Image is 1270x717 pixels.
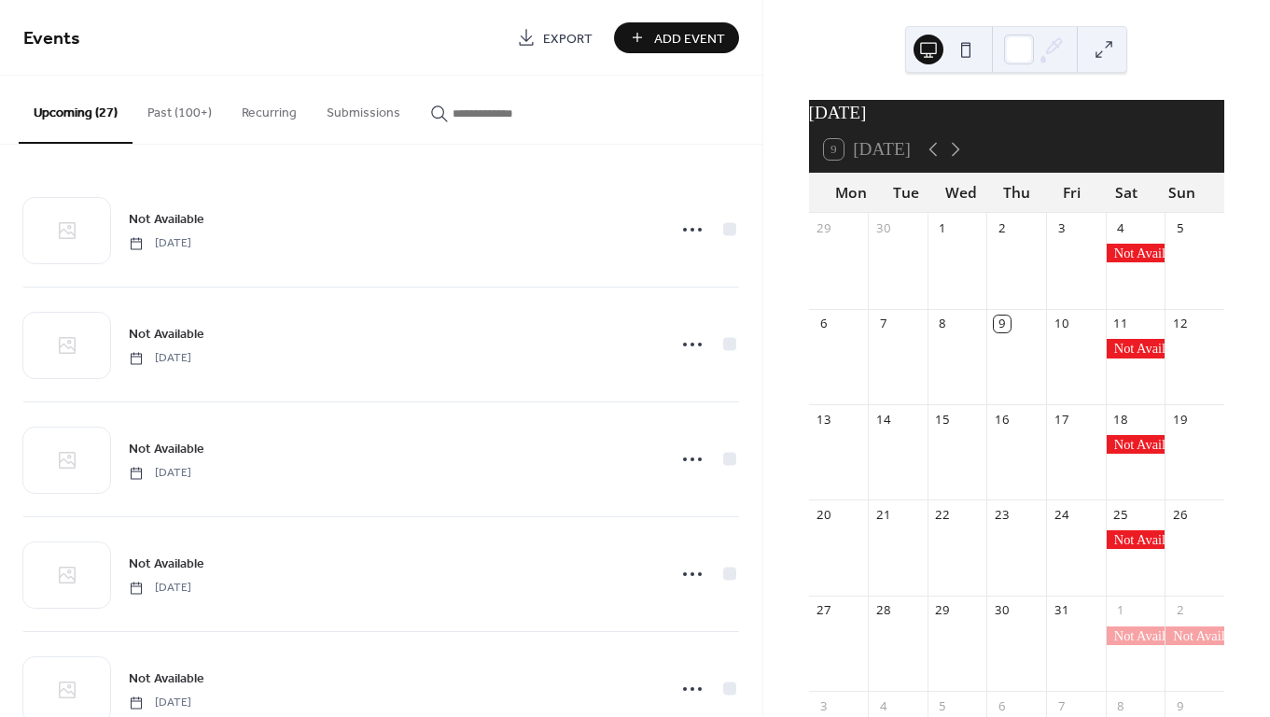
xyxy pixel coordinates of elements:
[129,465,191,482] span: [DATE]
[129,323,204,344] a: Not Available
[934,507,951,524] div: 22
[994,697,1011,714] div: 6
[129,325,204,344] span: Not Available
[129,350,191,367] span: [DATE]
[1106,530,1165,549] div: Not Available
[1172,507,1189,524] div: 26
[1112,316,1129,332] div: 11
[874,219,891,236] div: 30
[994,219,1011,236] div: 2
[809,100,1224,127] div: [DATE]
[816,411,832,428] div: 13
[129,669,204,689] span: Not Available
[19,76,133,144] button: Upcoming (27)
[129,580,191,597] span: [DATE]
[816,219,832,236] div: 29
[133,76,227,142] button: Past (100+)
[23,21,80,57] span: Events
[1172,697,1189,714] div: 9
[1172,602,1189,619] div: 2
[816,507,832,524] div: 20
[934,173,989,213] div: Wed
[1053,219,1069,236] div: 3
[989,173,1044,213] div: Thu
[543,29,593,49] span: Export
[994,316,1011,332] div: 9
[1044,173,1099,213] div: Fri
[1053,316,1069,332] div: 10
[1099,173,1154,213] div: Sat
[879,173,934,213] div: Tue
[129,208,204,230] a: Not Available
[816,316,832,332] div: 6
[1112,602,1129,619] div: 1
[129,440,204,459] span: Not Available
[1112,697,1129,714] div: 8
[816,602,832,619] div: 27
[874,697,891,714] div: 4
[1172,219,1189,236] div: 5
[934,219,951,236] div: 1
[614,22,739,53] button: Add Event
[227,76,312,142] button: Recurring
[824,173,879,213] div: Mon
[129,555,204,574] span: Not Available
[874,507,891,524] div: 21
[1112,507,1129,524] div: 25
[1172,411,1189,428] div: 19
[874,316,891,332] div: 7
[934,411,951,428] div: 15
[874,411,891,428] div: 14
[129,553,204,574] a: Not Available
[1106,626,1165,645] div: Not Available
[654,29,725,49] span: Add Event
[994,602,1011,619] div: 30
[1053,697,1069,714] div: 7
[129,438,204,459] a: Not Available
[1106,435,1165,454] div: Not Available
[1112,219,1129,236] div: 4
[874,602,891,619] div: 28
[129,235,191,252] span: [DATE]
[129,210,204,230] span: Not Available
[934,602,951,619] div: 29
[1165,626,1224,645] div: Not Available
[816,697,832,714] div: 3
[1106,339,1165,358] div: Not Available
[1172,316,1189,332] div: 12
[312,76,415,142] button: Submissions
[1053,507,1069,524] div: 24
[994,507,1011,524] div: 23
[994,411,1011,428] div: 16
[503,22,607,53] a: Export
[1106,244,1165,262] div: Not Available
[1053,411,1069,428] div: 17
[129,668,204,689] a: Not Available
[1053,602,1069,619] div: 31
[934,316,951,332] div: 8
[1112,411,1129,428] div: 18
[1154,173,1209,213] div: Sun
[934,697,951,714] div: 5
[129,695,191,711] span: [DATE]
